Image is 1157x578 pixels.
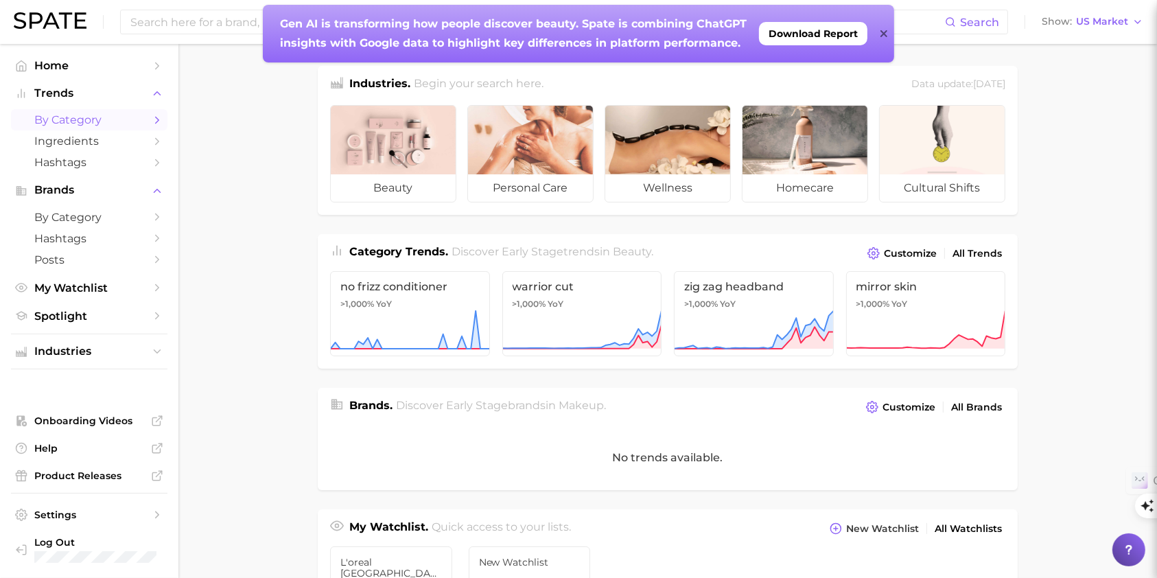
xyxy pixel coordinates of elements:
[11,438,167,459] a: Help
[11,411,167,431] a: Onboarding Videos
[349,76,410,94] h1: Industries.
[11,130,167,152] a: Ingredients
[11,465,167,486] a: Product Releases
[548,299,564,310] span: YoY
[34,135,144,148] span: Ingredients
[960,16,999,29] span: Search
[948,398,1005,417] a: All Brands
[34,470,144,482] span: Product Releases
[331,174,456,202] span: beauty
[935,523,1002,535] span: All Watchlists
[864,244,940,263] button: Customize
[34,345,144,358] span: Industries
[502,271,662,356] a: warrior cut>1,000% YoY
[468,174,593,202] span: personal care
[856,299,890,309] span: >1,000%
[414,76,544,94] h2: Begin your search here.
[11,305,167,327] a: Spotlight
[34,87,144,100] span: Trends
[684,280,823,293] span: zig zag headband
[34,113,144,126] span: by Category
[34,415,144,427] span: Onboarding Videos
[11,83,167,104] button: Trends
[684,299,718,309] span: >1,000%
[11,505,167,525] a: Settings
[397,399,607,412] span: Discover Early Stage brands in .
[432,519,572,538] h2: Quick access to your lists.
[34,442,144,454] span: Help
[613,245,652,258] span: beauty
[479,557,581,568] span: New Watchlist
[605,174,730,202] span: wellness
[11,532,167,567] a: Log out. Currently logged in with e-mail mgenova@elfbeauty.com.
[340,280,480,293] span: no frizz conditioner
[11,249,167,270] a: Posts
[863,397,939,417] button: Customize
[349,245,448,258] span: Category Trends .
[743,174,867,202] span: homecare
[911,76,1005,94] div: Data update: [DATE]
[376,299,392,310] span: YoY
[674,271,834,356] a: zig zag headband>1,000% YoY
[11,152,167,173] a: Hashtags
[11,180,167,200] button: Brands
[330,105,456,203] a: beauty
[1038,13,1147,31] button: ShowUS Market
[452,245,654,258] span: Discover Early Stage trends in .
[34,536,158,548] span: Log Out
[340,299,374,309] span: >1,000%
[949,244,1005,263] a: All Trends
[11,228,167,249] a: Hashtags
[605,105,731,203] a: wellness
[11,277,167,299] a: My Watchlist
[513,280,652,293] span: warrior cut
[856,280,996,293] span: mirror skin
[330,271,490,356] a: no frizz conditioner>1,000% YoY
[349,399,393,412] span: Brands .
[34,59,144,72] span: Home
[846,271,1006,356] a: mirror skin>1,000% YoY
[879,105,1005,203] a: cultural shifts
[559,399,605,412] span: makeup
[826,519,922,538] button: New Watchlist
[34,184,144,196] span: Brands
[11,207,167,228] a: by Category
[951,402,1002,413] span: All Brands
[129,10,945,34] input: Search here for a brand, industry, or ingredient
[720,299,736,310] span: YoY
[742,105,868,203] a: homecare
[880,174,1005,202] span: cultural shifts
[931,520,1005,538] a: All Watchlists
[34,211,144,224] span: by Category
[34,156,144,169] span: Hashtags
[953,248,1002,259] span: All Trends
[883,402,935,413] span: Customize
[1076,18,1128,25] span: US Market
[34,509,144,521] span: Settings
[467,105,594,203] a: personal care
[11,109,167,130] a: by Category
[884,248,937,259] span: Customize
[11,341,167,362] button: Industries
[349,519,428,538] h1: My Watchlist.
[892,299,908,310] span: YoY
[846,523,919,535] span: New Watchlist
[513,299,546,309] span: >1,000%
[14,12,86,29] img: SPATE
[318,425,1018,490] div: No trends available.
[34,281,144,294] span: My Watchlist
[1042,18,1072,25] span: Show
[11,55,167,76] a: Home
[34,253,144,266] span: Posts
[34,232,144,245] span: Hashtags
[34,310,144,323] span: Spotlight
